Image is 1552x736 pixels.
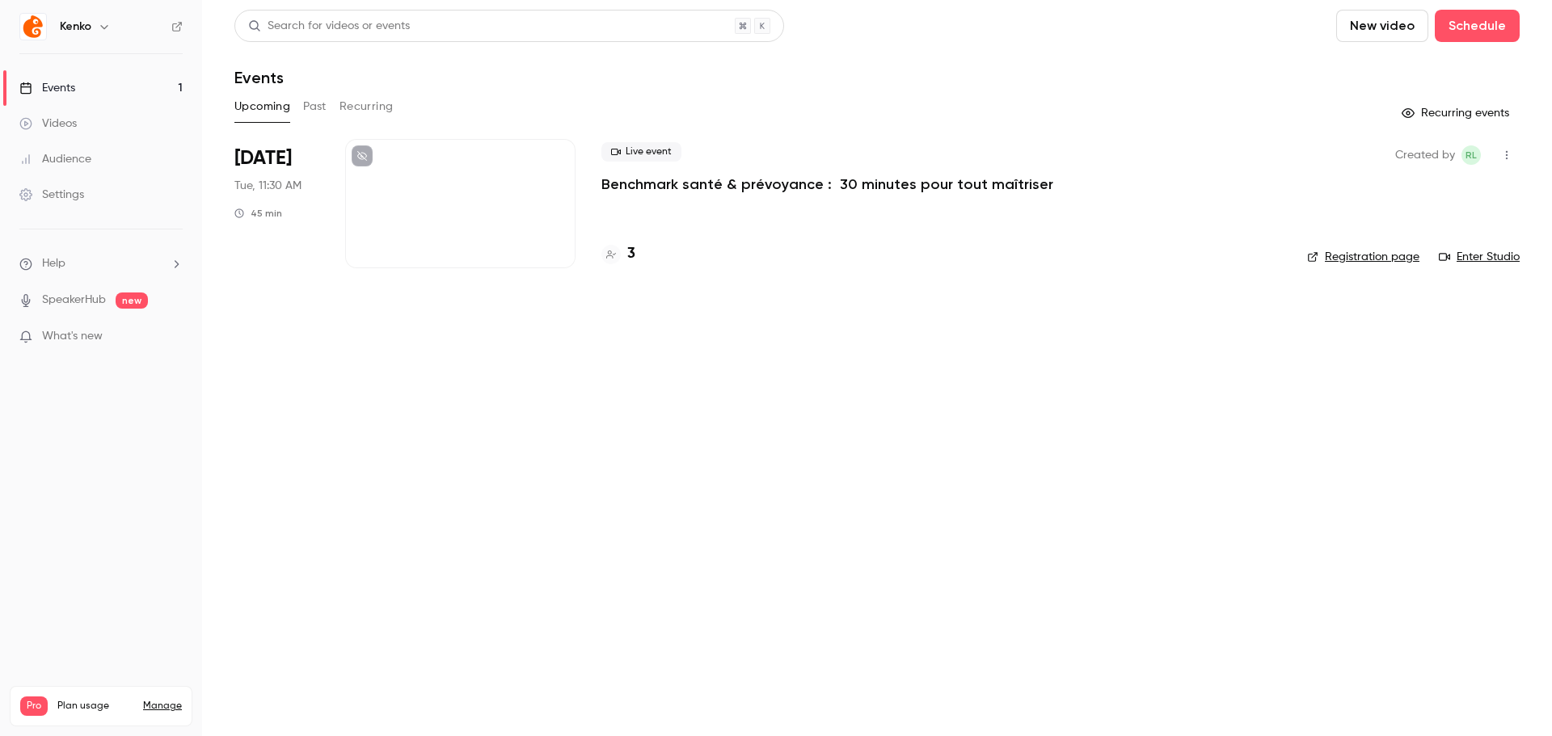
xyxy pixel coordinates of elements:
[234,207,282,220] div: 45 min
[1395,145,1455,165] span: Created by
[1439,249,1520,265] a: Enter Studio
[19,151,91,167] div: Audience
[303,94,327,120] button: Past
[143,700,182,713] a: Manage
[234,145,292,171] span: [DATE]
[19,116,77,132] div: Videos
[234,94,290,120] button: Upcoming
[1461,145,1481,165] span: Rania Lakrouf
[60,19,91,35] h6: Kenko
[248,18,410,35] div: Search for videos or events
[57,700,133,713] span: Plan usage
[1466,145,1477,165] span: RL
[20,696,48,716] span: Pro
[42,292,106,309] a: SpeakerHub
[627,243,635,265] h4: 3
[116,292,148,309] span: new
[1435,10,1520,42] button: Schedule
[20,14,46,40] img: Kenko
[1307,249,1419,265] a: Registration page
[42,328,103,345] span: What's new
[601,243,635,265] a: 3
[42,255,65,272] span: Help
[601,142,681,162] span: Live event
[163,330,183,344] iframe: Noticeable Trigger
[601,175,1053,194] a: Benchmark santé & prévoyance : 30 minutes pour tout maîtriser
[234,178,302,194] span: Tue, 11:30 AM
[19,255,183,272] li: help-dropdown-opener
[1394,100,1520,126] button: Recurring events
[339,94,394,120] button: Recurring
[19,187,84,203] div: Settings
[1336,10,1428,42] button: New video
[234,68,284,87] h1: Events
[234,139,319,268] div: Sep 30 Tue, 11:30 AM (Europe/Paris)
[19,80,75,96] div: Events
